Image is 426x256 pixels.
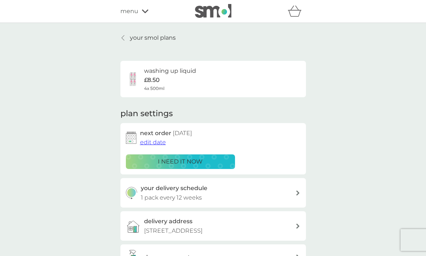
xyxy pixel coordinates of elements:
h3: your delivery schedule [141,184,207,193]
button: your delivery schedule1 pack every 12 weeks [120,178,306,208]
h3: delivery address [144,217,192,226]
a: your smol plans [120,33,176,43]
img: smol [195,4,231,18]
button: edit date [140,138,166,147]
p: [STREET_ADDRESS] [144,226,203,236]
div: basket [288,4,306,19]
p: £8.50 [144,75,160,85]
h2: next order [140,129,192,138]
span: 4x 500ml [144,85,164,92]
span: [DATE] [173,130,192,137]
img: washing up liquid [126,72,140,86]
h6: washing up liquid [144,66,196,76]
a: delivery address[STREET_ADDRESS] [120,211,306,241]
p: your smol plans [130,33,176,43]
button: i need it now [126,154,235,169]
h2: plan settings [120,108,173,119]
span: edit date [140,139,166,146]
p: 1 pack every 12 weeks [141,193,202,202]
p: i need it now [158,157,203,166]
span: menu [120,7,138,16]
